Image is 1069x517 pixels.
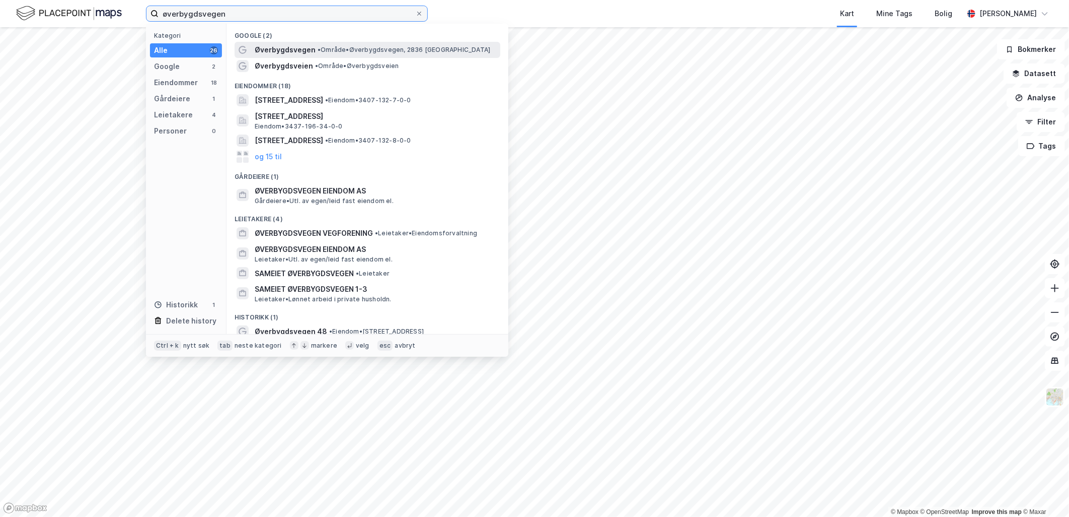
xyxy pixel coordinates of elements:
[226,74,508,92] div: Eiendommer (18)
[210,46,218,54] div: 26
[921,508,969,515] a: OpenStreetMap
[255,135,323,147] span: [STREET_ADDRESS]
[154,60,180,73] div: Google
[315,62,318,70] span: •
[1045,387,1064,407] img: Z
[210,127,218,135] div: 0
[255,60,313,72] span: Øverbygdsveien
[329,328,332,335] span: •
[226,305,508,324] div: Historikk (1)
[1004,63,1065,84] button: Datasett
[255,94,323,106] span: [STREET_ADDRESS]
[226,165,508,183] div: Gårdeiere (1)
[166,315,216,327] div: Delete history
[1007,88,1065,108] button: Analyse
[325,137,328,144] span: •
[255,185,496,197] span: ØVERBYGDSVEGEN EIENDOM AS
[325,96,411,104] span: Eiendom • 3407-132-7-0-0
[183,342,210,350] div: nytt søk
[235,342,282,350] div: neste kategori
[325,96,328,104] span: •
[255,44,316,56] span: Øverbygdsvegen
[840,8,854,20] div: Kart
[210,301,218,309] div: 1
[395,342,415,350] div: avbryt
[255,255,393,264] span: Leietaker • Utl. av egen/leid fast eiendom el.
[356,270,359,277] span: •
[154,299,198,311] div: Historikk
[318,46,321,53] span: •
[979,8,1037,20] div: [PERSON_NAME]
[375,229,477,237] span: Leietaker • Eiendomsforvaltning
[325,137,411,145] span: Eiendom • 3407-132-8-0-0
[935,8,952,20] div: Bolig
[255,122,343,131] span: Eiendom • 3437-196-34-0-0
[16,5,122,22] img: logo.f888ab2527a4732fd821a326f86c7f29.svg
[255,268,354,280] span: SAMEIET ØVERBYGDSVEGEN
[311,342,337,350] div: markere
[255,227,373,239] span: ØVERBYGDSVEGEN VEGFORENING
[154,32,222,39] div: Kategori
[210,79,218,87] div: 18
[255,151,282,163] button: og 15 til
[255,110,496,122] span: [STREET_ADDRESS]
[3,502,47,514] a: Mapbox homepage
[315,62,399,70] span: Område • Øverbygdsveien
[876,8,912,20] div: Mine Tags
[154,93,190,105] div: Gårdeiere
[375,229,378,237] span: •
[255,295,392,303] span: Leietaker • Lønnet arbeid i private husholdn.
[210,111,218,119] div: 4
[377,341,393,351] div: esc
[972,508,1022,515] a: Improve this map
[1019,469,1069,517] iframe: Chat Widget
[210,62,218,71] div: 2
[329,328,424,336] span: Eiendom • [STREET_ADDRESS]
[154,44,168,56] div: Alle
[255,197,394,205] span: Gårdeiere • Utl. av egen/leid fast eiendom el.
[318,46,490,54] span: Område • Øverbygdsvegen, 2836 [GEOGRAPHIC_DATA]
[891,508,919,515] a: Mapbox
[226,207,508,225] div: Leietakere (4)
[1017,112,1065,132] button: Filter
[217,341,233,351] div: tab
[255,326,327,338] span: Øverbygdsvegen 48
[226,24,508,42] div: Google (2)
[154,341,181,351] div: Ctrl + k
[154,77,198,89] div: Eiendommer
[154,109,193,121] div: Leietakere
[997,39,1065,59] button: Bokmerker
[255,243,496,255] span: ØVERBYGDSVEGEN EIENDOM AS
[159,6,415,21] input: Søk på adresse, matrikkel, gårdeiere, leietakere eller personer
[255,283,496,295] span: SAMEIET ØVERBYGDSVEGEN 1-3
[356,342,369,350] div: velg
[1018,136,1065,156] button: Tags
[356,270,390,278] span: Leietaker
[154,125,187,137] div: Personer
[210,95,218,103] div: 1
